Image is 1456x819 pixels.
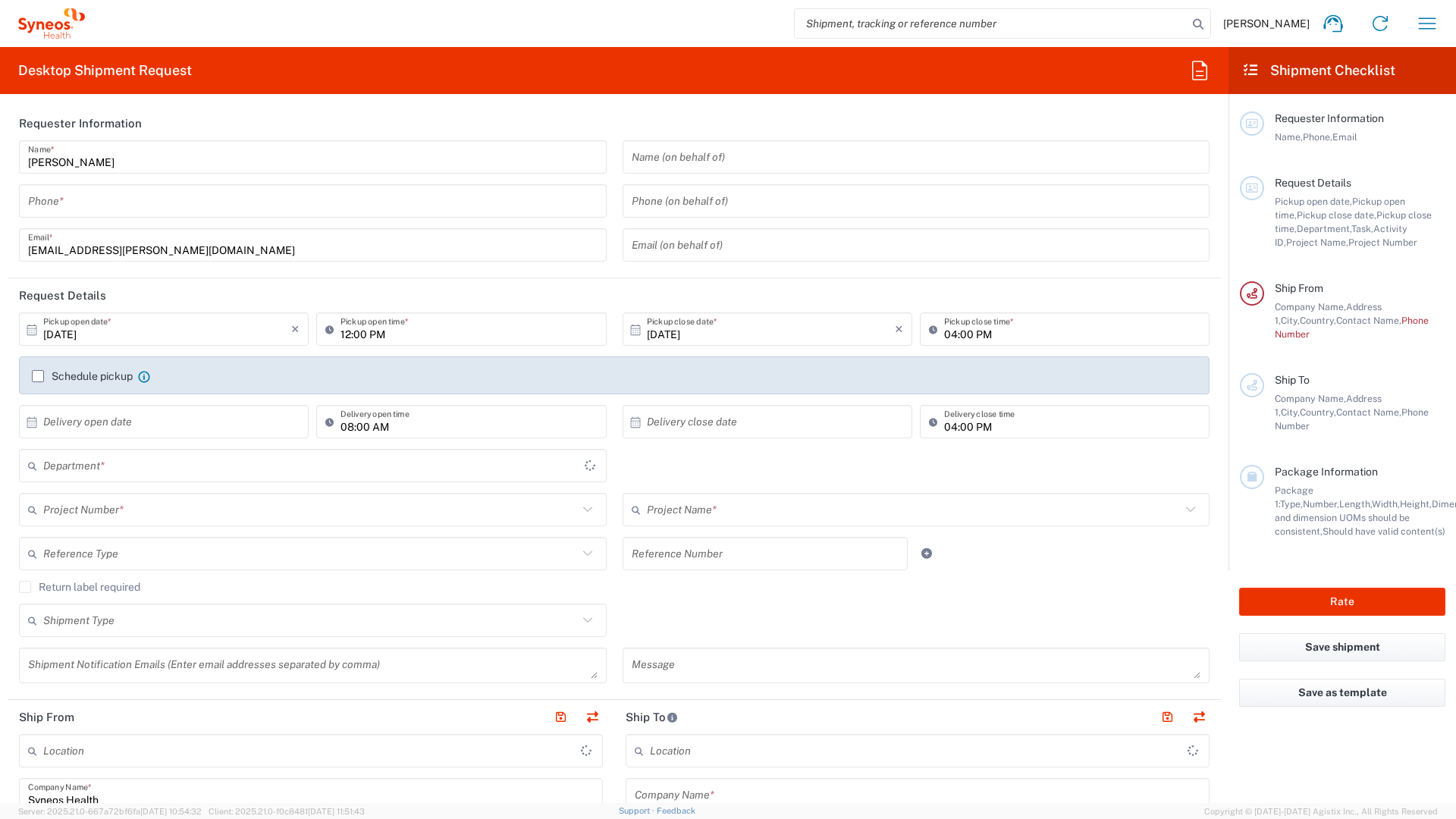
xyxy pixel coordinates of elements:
[1339,498,1372,510] span: Length,
[291,317,300,341] i: ×
[1275,301,1346,312] span: Company Name,
[1303,131,1332,143] span: Phone,
[308,807,365,816] span: [DATE] 11:51:43
[1300,315,1336,326] span: Country,
[1297,223,1351,234] span: Department,
[1351,223,1373,234] span: Task,
[1400,498,1432,510] span: Height,
[18,61,192,80] h2: Desktop Shipment Request
[1275,282,1323,294] span: Ship From
[1239,633,1445,661] button: Save shipment
[1275,177,1351,189] span: Request Details
[1242,61,1395,80] h2: Shipment Checklist
[1275,485,1313,510] span: Package 1:
[1286,237,1348,248] span: Project Name,
[1239,679,1445,707] button: Save as template
[1297,209,1376,221] span: Pickup close date,
[1275,112,1384,124] span: Requester Information
[1223,17,1310,30] span: [PERSON_NAME]
[626,710,678,725] h2: Ship To
[1336,315,1401,326] span: Contact Name,
[1275,131,1303,143] span: Name,
[895,317,903,341] i: ×
[19,116,142,131] h2: Requester Information
[19,581,140,593] label: Return label required
[1275,374,1310,386] span: Ship To
[1281,406,1300,418] span: City,
[1239,588,1445,616] button: Rate
[18,807,202,816] span: Server: 2025.21.0-667a72bf6fa
[1204,805,1438,818] span: Copyright © [DATE]-[DATE] Agistix Inc., All Rights Reserved
[1280,498,1303,510] span: Type,
[1323,526,1445,537] span: Should have valid content(s)
[19,710,74,725] h2: Ship From
[1281,315,1300,326] span: City,
[619,806,657,815] a: Support
[1275,196,1352,207] span: Pickup open date,
[32,370,133,382] label: Schedule pickup
[140,807,202,816] span: [DATE] 10:54:32
[19,288,106,303] h2: Request Details
[795,9,1188,38] input: Shipment, tracking or reference number
[1348,237,1417,248] span: Project Number
[1275,393,1346,404] span: Company Name,
[1303,498,1339,510] span: Number,
[1332,131,1357,143] span: Email
[657,806,695,815] a: Feedback
[1300,406,1336,418] span: Country,
[916,543,937,564] a: Add Reference
[1372,498,1400,510] span: Width,
[209,807,365,816] span: Client: 2025.21.0-f0c8481
[1275,466,1378,478] span: Package Information
[1336,406,1401,418] span: Contact Name,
